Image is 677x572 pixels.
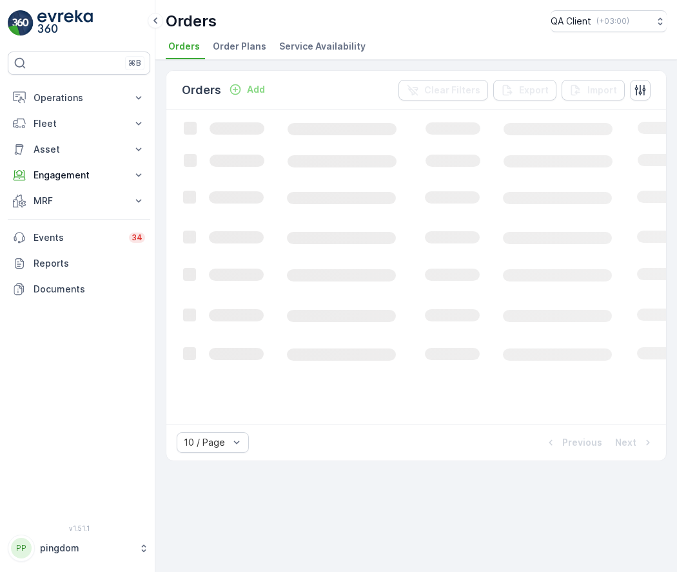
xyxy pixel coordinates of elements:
div: PP [11,538,32,558]
button: MRF [8,188,150,214]
p: Reports [34,257,145,270]
img: logo [8,10,34,36]
button: Asset [8,137,150,162]
button: Export [493,80,556,100]
p: Orders [166,11,217,32]
a: Documents [8,276,150,302]
button: PPpingdom [8,535,150,562]
p: 34 [132,233,142,243]
p: ⌘B [128,58,141,68]
p: Engagement [34,169,124,182]
p: ( +03:00 ) [596,16,629,26]
span: v 1.51.1 [8,524,150,532]
button: QA Client(+03:00) [551,10,667,32]
a: Reports [8,251,150,276]
button: Previous [543,435,603,450]
p: Asset [34,143,124,156]
p: Add [247,83,265,96]
button: Engagement [8,162,150,188]
span: Service Availability [279,40,366,53]
p: Clear Filters [424,84,480,97]
button: Clear Filters [398,80,488,100]
button: Import [562,80,625,100]
button: Next [614,435,656,450]
span: Order Plans [213,40,266,53]
p: pingdom [40,542,132,555]
p: Orders [182,81,221,99]
img: logo_light-DOdMpM7g.png [37,10,93,36]
p: Export [519,84,549,97]
button: Fleet [8,111,150,137]
p: Fleet [34,117,124,130]
button: Operations [8,85,150,111]
p: MRF [34,195,124,207]
p: QA Client [551,15,591,28]
p: Documents [34,283,145,296]
p: Events [34,231,121,244]
a: Events34 [8,225,150,251]
button: Add [224,82,270,97]
p: Import [587,84,617,97]
span: Orders [168,40,200,53]
p: Previous [562,436,602,449]
p: Next [615,436,636,449]
p: Operations [34,91,124,104]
